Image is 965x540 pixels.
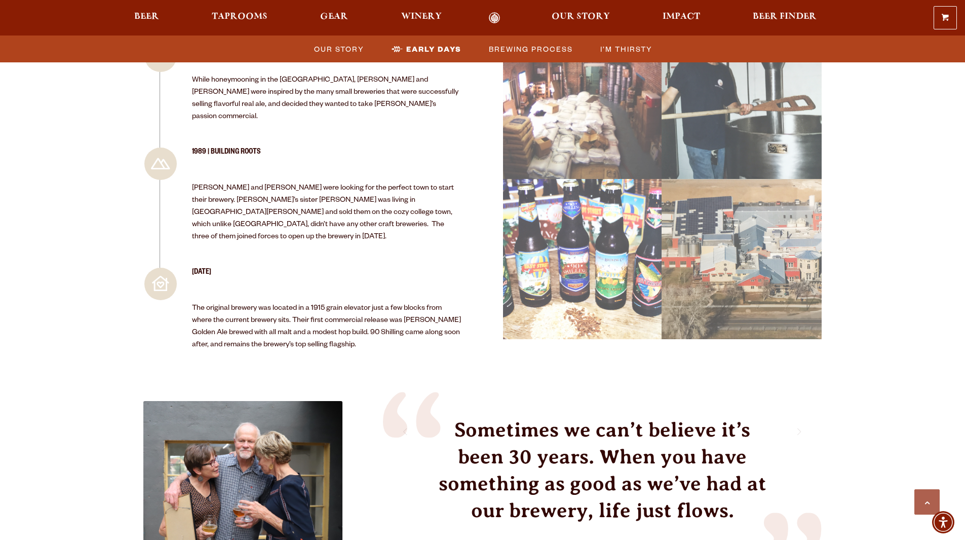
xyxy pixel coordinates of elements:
span: Impact [663,13,700,21]
a: Early Days [385,42,467,56]
div: Accessibility Menu [932,511,954,533]
a: Scroll to top [914,489,940,515]
a: image 03_52 Picture 6 [503,19,663,179]
a: Winery [395,12,448,24]
a: I’m Thirsty [594,42,658,56]
a: Odell Home [476,12,514,24]
a: Impact [656,12,707,24]
span: Taprooms [212,13,267,21]
p: While honeymooning in the [GEOGRAPHIC_DATA], [PERSON_NAME] and [PERSON_NAME] were inspired by the... [192,75,462,123]
span: Early Days [406,42,461,56]
a: Our Story [308,42,369,56]
h3: [DATE] [192,268,462,286]
span: Our Story [552,13,610,21]
span: Our Story [314,42,364,56]
span: Beer [134,13,159,21]
a: image 604014265.491664 [662,19,822,179]
a: image 14_18 Picture 13 [503,179,663,339]
div: 603325119.371764 [662,179,822,340]
div: 03_52 Picture 6 [503,19,663,180]
a: Gear [314,12,355,24]
p: The original brewery was located in a 1915 grain elevator just a few blocks from where the curren... [192,303,462,351]
p: [PERSON_NAME] and [PERSON_NAME] were looking for the perfect town to start their brewery. [PERSON... [192,183,462,243]
a: Previous [391,416,421,446]
span: I’m Thirsty [600,42,652,56]
a: Beer [128,12,166,24]
span: Brewing Process [489,42,573,56]
a: image 603325119.371764 [662,179,822,339]
h3: 1989 | Building Roots [192,148,462,166]
a: Next [784,416,814,446]
span: Gear [320,13,348,21]
a: Brewing Process [483,42,578,56]
a: Our Story [545,12,616,24]
p: Sometimes we can’t believe it’s been 30 years. When you have something as good as we’ve had at ou... [434,416,771,524]
a: Taprooms [205,12,274,24]
div: 604014265.491664 [662,19,822,180]
span: Beer Finder [753,13,817,21]
a: Beer Finder [746,12,823,24]
div: 14_18 Picture 13 [503,179,663,340]
span: Winery [401,13,442,21]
